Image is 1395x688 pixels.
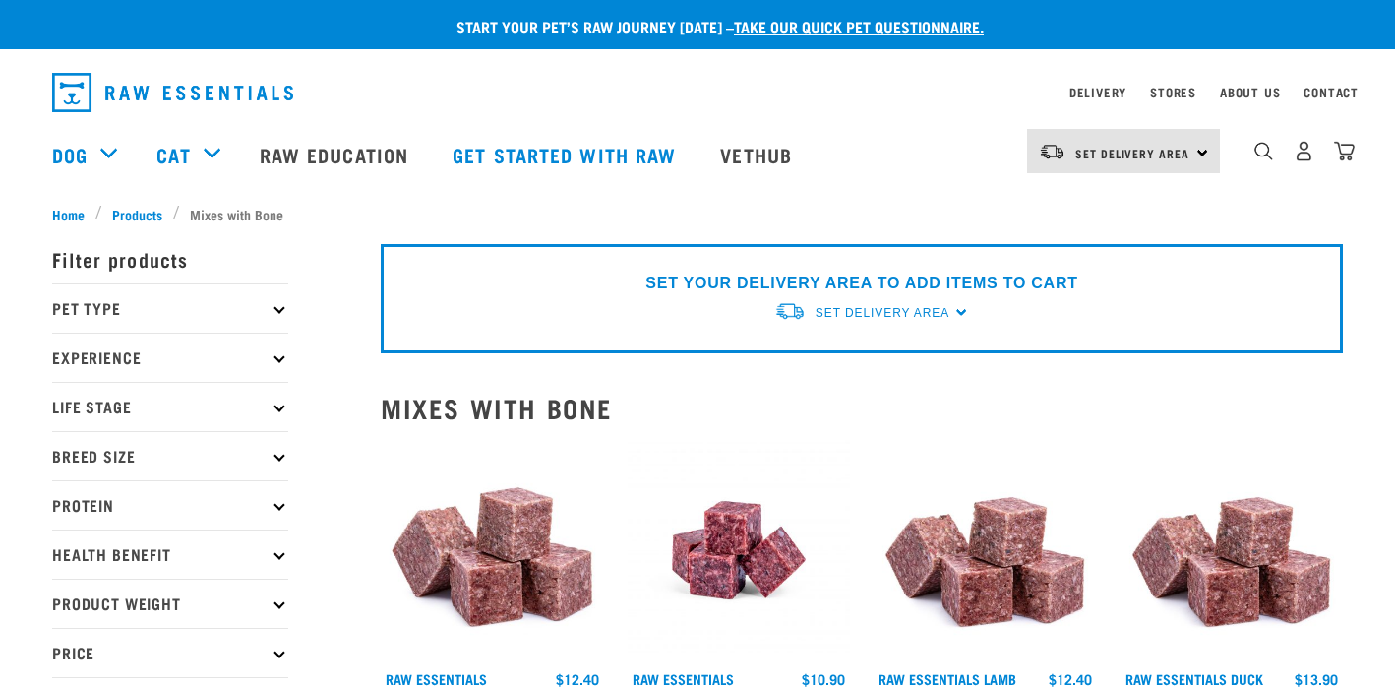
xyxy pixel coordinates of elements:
p: Pet Type [52,283,288,333]
img: ?1041 RE Lamb Mix 01 [1121,439,1344,662]
h2: Mixes with Bone [381,393,1343,423]
a: Raw Education [240,115,433,194]
a: take our quick pet questionnaire. [734,22,984,31]
img: home-icon@2x.png [1334,141,1355,161]
img: home-icon-1@2x.png [1254,142,1273,160]
p: Breed Size [52,431,288,480]
a: Delivery [1069,89,1126,95]
a: About Us [1220,89,1280,95]
nav: dropdown navigation [36,65,1359,120]
p: Product Weight [52,579,288,628]
a: Home [52,204,95,224]
a: Dog [52,140,88,169]
img: Raw Essentials Logo [52,73,293,112]
p: Protein [52,480,288,530]
div: $12.40 [1049,671,1092,687]
a: Get started with Raw [433,115,700,194]
p: Health Benefit [52,530,288,579]
a: Contact [1304,89,1359,95]
div: $13.90 [1295,671,1338,687]
p: Experience [52,333,288,382]
span: Set Delivery Area [1075,150,1189,156]
img: van-moving.png [1039,143,1065,160]
a: Stores [1150,89,1196,95]
img: Pile Of Cubed Chicken Wild Meat Mix [381,439,604,662]
span: Home [52,204,85,224]
nav: breadcrumbs [52,204,1343,224]
img: user.png [1294,141,1314,161]
img: van-moving.png [774,301,806,322]
p: SET YOUR DELIVERY AREA TO ADD ITEMS TO CART [645,272,1077,295]
div: $10.90 [802,671,845,687]
img: ?1041 RE Lamb Mix 01 [874,439,1097,662]
span: Set Delivery Area [816,306,949,320]
a: Cat [156,140,190,169]
p: Filter products [52,234,288,283]
div: $12.40 [556,671,599,687]
p: Price [52,628,288,677]
a: Vethub [700,115,817,194]
p: Life Stage [52,382,288,431]
a: Products [102,204,173,224]
img: Chicken Venison mix 1655 [628,439,851,662]
span: Products [112,204,162,224]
